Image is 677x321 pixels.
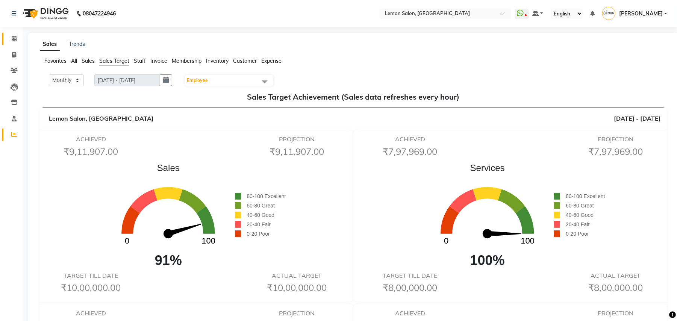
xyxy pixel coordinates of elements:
span: Favorites [44,58,67,64]
span: [PERSON_NAME] [619,10,663,18]
h6: TARGET TILL DATE [364,272,456,279]
h6: ACTUAL TARGET [251,272,342,279]
span: 80-100 Excellent [247,193,286,199]
img: Viraj Gamre [602,7,615,20]
b: 08047224946 [83,3,116,24]
h6: PROJECTION [570,310,662,317]
h6: TARGET TILL DATE [45,272,137,279]
h6: ₹10,00,000.00 [45,282,137,293]
h6: ₹7,97,969.00 [364,146,456,157]
span: Sales [101,161,235,175]
span: 0-20 Poor [247,231,270,237]
span: Employee [187,77,208,83]
text: 0 [444,236,449,246]
span: 91% [101,250,235,271]
a: Sales [40,38,60,51]
span: Invoice [150,58,167,64]
span: Expense [261,58,282,64]
text: 100 [521,236,535,246]
span: Staff [134,58,146,64]
span: All [71,58,77,64]
h6: PROJECTION [570,136,662,143]
span: Lemon Salon, [GEOGRAPHIC_DATA] [49,115,154,122]
span: Sales Target [99,58,129,64]
span: 40-60 Good [566,212,594,218]
h6: ₹7,97,969.00 [570,146,662,157]
span: 20-40 Fair [566,221,590,227]
span: Membership [172,58,201,64]
span: 60-80 Great [247,203,275,209]
a: Trends [69,41,85,47]
text: 100 [202,236,216,246]
img: logo [19,3,71,24]
span: [DATE] - [DATE] [614,114,661,123]
text: 0 [125,236,130,246]
span: Inventory [206,58,229,64]
h6: ₹9,11,907.00 [251,146,342,157]
h6: PROJECTION [251,136,342,143]
span: 60-80 Great [566,203,594,209]
h6: ACHIEVED [364,310,456,317]
input: DD/MM/YYYY-DD/MM/YYYY [94,74,160,86]
span: Services [421,161,554,175]
span: 20-40 Fair [247,221,271,227]
span: 0-20 Poor [566,231,589,237]
h6: ACHIEVED [45,310,137,317]
h6: ACTUAL TARGET [570,272,662,279]
h6: ACHIEVED [45,136,137,143]
h6: ₹8,00,000.00 [364,282,456,293]
h6: PROJECTION [251,310,342,317]
span: Sales [82,58,95,64]
span: 80-100 Excellent [566,193,605,199]
span: 40-60 Good [247,212,274,218]
h5: Sales Target Achievement (Sales data refreshes every hour) [46,92,661,101]
h6: ₹10,00,000.00 [251,282,342,293]
h6: ACHIEVED [364,136,456,143]
h6: ₹9,11,907.00 [45,146,137,157]
span: 100% [421,250,554,271]
h6: ₹8,00,000.00 [570,282,662,293]
span: Customer [233,58,257,64]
